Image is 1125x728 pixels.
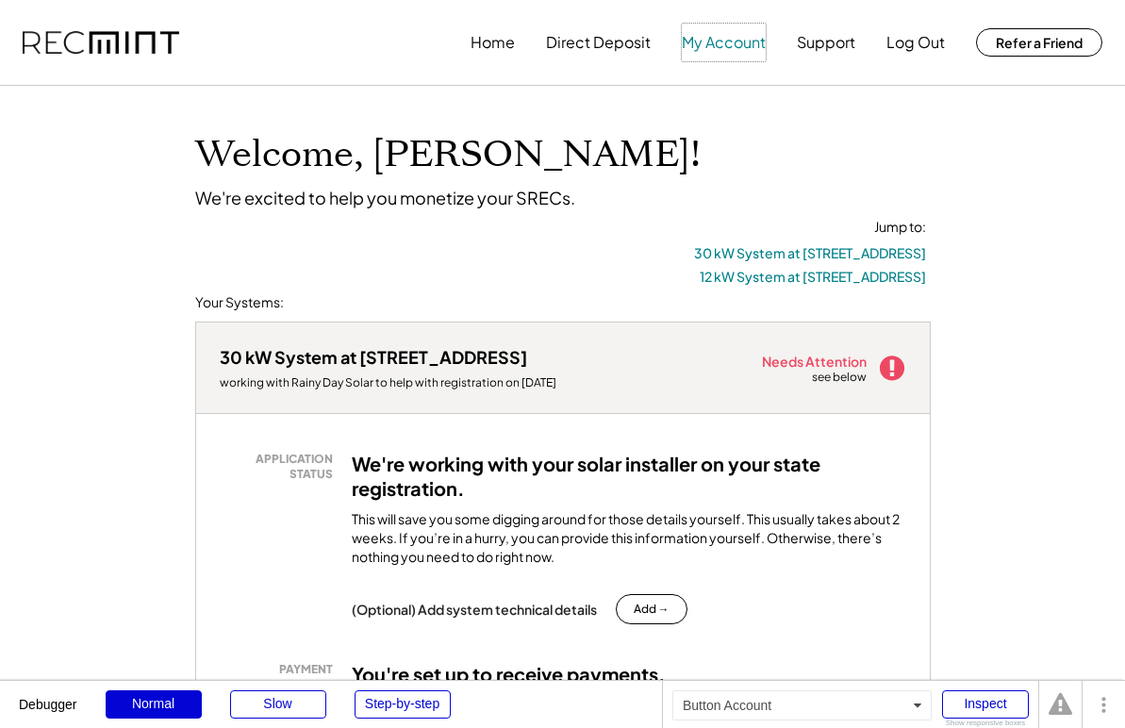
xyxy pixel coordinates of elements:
div: Show responsive boxes [942,720,1029,727]
div: Normal [106,690,202,719]
button: Refer a Friend [976,28,1102,57]
div: APPLICATION STATUS [229,452,333,481]
button: Support [797,24,855,61]
button: Add → [616,594,687,624]
button: 30 kW System at [STREET_ADDRESS] [694,241,926,265]
div: Button Account [672,690,932,720]
div: Jump to: [874,218,926,237]
div: Debugger [19,681,77,711]
h3: You're set up to receive payments. [352,662,666,687]
div: PAYMENT SETUP [229,662,333,691]
div: Slow [230,690,326,719]
button: Home [471,24,515,61]
div: This will save you some digging around for those details yourself. This usually takes about 2 wee... [352,510,906,566]
button: Log Out [886,24,945,61]
button: Direct Deposit [546,24,651,61]
div: Step-by-step [355,690,451,719]
div: Your Systems: [195,293,284,312]
button: 12 kW System at [STREET_ADDRESS] [700,265,926,289]
button: My Account [682,24,766,61]
div: see below [812,370,869,386]
div: Needs Attention [762,355,869,368]
div: working with Rainy Day Solar to help with registration on [DATE] [220,375,556,390]
img: recmint-logotype%403x.png [23,31,179,55]
h3: We're working with your solar installer on your state registration. [352,452,906,501]
div: We're excited to help you monetize your SRECs. [195,187,575,208]
div: (Optional) Add system technical details [352,601,597,618]
div: 30 kW System at [STREET_ADDRESS] [220,346,527,368]
div: Inspect [942,690,1029,719]
h1: Welcome, [PERSON_NAME]! [195,133,701,177]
